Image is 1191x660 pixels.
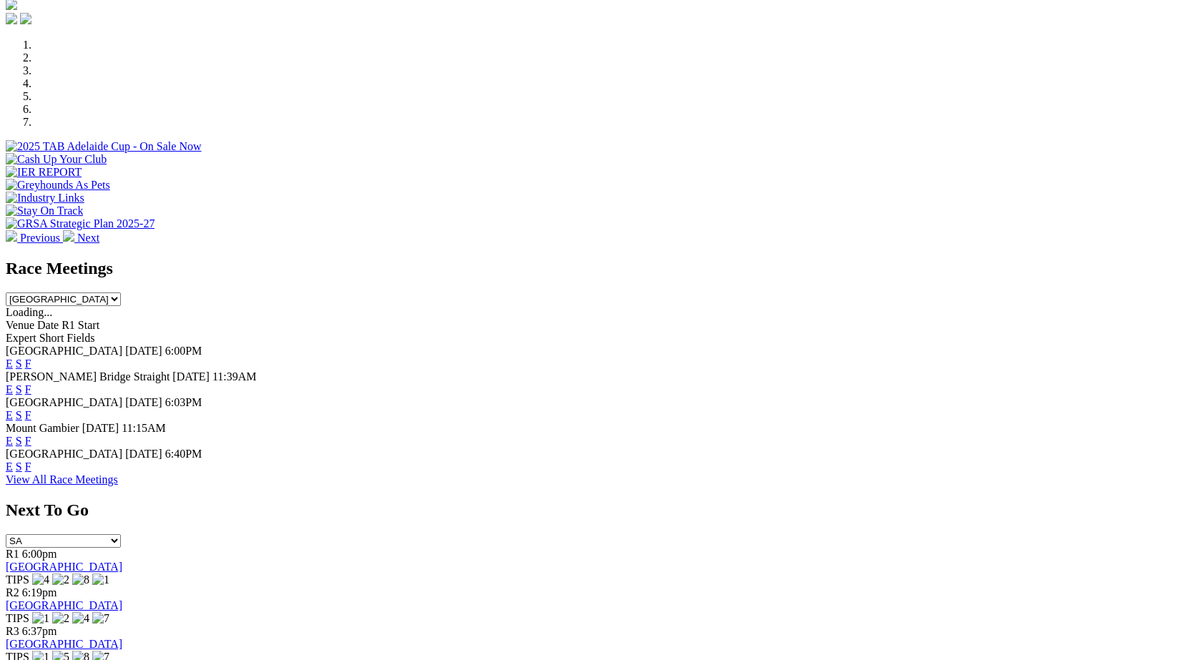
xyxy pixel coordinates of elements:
span: Mount Gambier [6,422,79,434]
img: twitter.svg [20,13,31,24]
a: [GEOGRAPHIC_DATA] [6,561,122,573]
img: 1 [92,573,109,586]
span: Next [77,232,99,244]
img: facebook.svg [6,13,17,24]
span: 11:15AM [122,422,166,434]
a: S [16,435,22,447]
img: 2 [52,573,69,586]
span: 6:19pm [22,586,57,599]
img: Stay On Track [6,205,83,217]
span: R3 [6,625,19,637]
a: Previous [6,232,63,244]
h2: Race Meetings [6,259,1185,278]
span: Short [39,332,64,344]
img: chevron-left-pager-white.svg [6,230,17,242]
a: E [6,409,13,421]
a: S [16,358,22,370]
span: Loading... [6,306,52,318]
span: [DATE] [125,345,162,357]
a: E [6,358,13,370]
span: 6:40PM [165,448,202,460]
a: [GEOGRAPHIC_DATA] [6,638,122,650]
img: 4 [72,612,89,625]
a: Next [63,232,99,244]
img: Greyhounds As Pets [6,179,110,192]
a: E [6,383,13,395]
a: S [16,383,22,395]
img: 2 [52,612,69,625]
span: Venue [6,319,34,331]
span: Previous [20,232,60,244]
span: 6:03PM [165,396,202,408]
a: [GEOGRAPHIC_DATA] [6,599,122,611]
span: [GEOGRAPHIC_DATA] [6,448,122,460]
img: 1 [32,612,49,625]
a: F [25,435,31,447]
a: View All Race Meetings [6,473,118,486]
span: 6:37pm [22,625,57,637]
h2: Next To Go [6,501,1185,520]
span: [DATE] [125,448,162,460]
a: F [25,460,31,473]
span: Date [37,319,59,331]
span: [DATE] [82,422,119,434]
span: TIPS [6,573,29,586]
span: 11:39AM [212,370,257,383]
span: [PERSON_NAME] Bridge Straight [6,370,170,383]
img: IER REPORT [6,166,82,179]
a: S [16,409,22,421]
span: [GEOGRAPHIC_DATA] [6,345,122,357]
span: R1 [6,548,19,560]
span: [DATE] [172,370,210,383]
span: Expert [6,332,36,344]
img: 7 [92,612,109,625]
span: 6:00pm [22,548,57,560]
img: Industry Links [6,192,84,205]
a: S [16,460,22,473]
img: 2025 TAB Adelaide Cup - On Sale Now [6,140,202,153]
span: TIPS [6,612,29,624]
span: R1 Start [62,319,99,331]
span: [DATE] [125,396,162,408]
a: E [6,435,13,447]
span: Fields [67,332,94,344]
a: E [6,460,13,473]
span: 6:00PM [165,345,202,357]
span: R2 [6,586,19,599]
a: F [25,383,31,395]
img: 8 [72,573,89,586]
img: 4 [32,573,49,586]
img: GRSA Strategic Plan 2025-27 [6,217,155,230]
img: chevron-right-pager-white.svg [63,230,74,242]
a: F [25,358,31,370]
span: [GEOGRAPHIC_DATA] [6,396,122,408]
a: F [25,409,31,421]
img: Cash Up Your Club [6,153,107,166]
